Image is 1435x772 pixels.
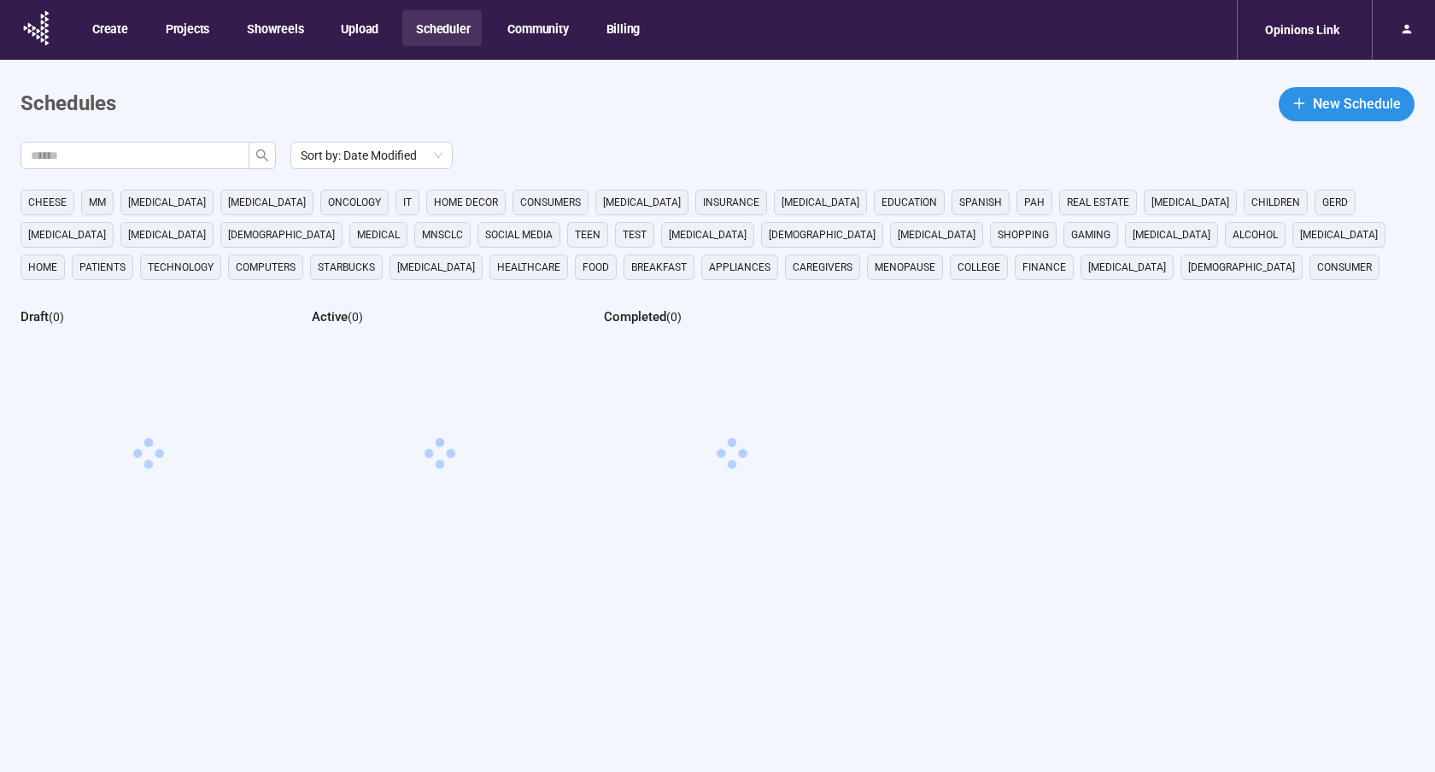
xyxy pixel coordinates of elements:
span: starbucks [318,259,375,276]
span: cheese [28,194,67,211]
span: [MEDICAL_DATA] [669,226,747,243]
div: Opinions Link [1255,14,1350,46]
span: Sort by: Date Modified [301,143,442,168]
span: [MEDICAL_DATA] [1088,259,1166,276]
button: plusNew Schedule [1279,87,1414,121]
span: MM [89,194,106,211]
span: GERD [1322,194,1348,211]
span: menopause [875,259,935,276]
button: Billing [593,10,653,46]
span: gaming [1071,226,1110,243]
span: New Schedule [1313,93,1401,114]
span: [MEDICAL_DATA] [898,226,975,243]
span: consumer [1317,259,1372,276]
span: [MEDICAL_DATA] [228,194,306,211]
span: social media [485,226,553,243]
button: Showreels [233,10,315,46]
span: [DEMOGRAPHIC_DATA] [1188,259,1295,276]
span: Teen [575,226,600,243]
h1: Schedules [20,88,116,120]
span: Food [583,259,609,276]
button: search [249,142,276,169]
span: plus [1292,96,1306,110]
span: [MEDICAL_DATA] [1151,194,1229,211]
span: [MEDICAL_DATA] [128,226,206,243]
span: [DEMOGRAPHIC_DATA] [228,226,335,243]
span: [MEDICAL_DATA] [1133,226,1210,243]
span: Insurance [703,194,759,211]
span: ( 0 ) [49,310,64,324]
span: Patients [79,259,126,276]
h2: Draft [20,309,49,325]
span: children [1251,194,1300,211]
span: real estate [1067,194,1129,211]
span: [MEDICAL_DATA] [1300,226,1378,243]
button: Create [79,10,140,46]
span: it [403,194,412,211]
span: ( 0 ) [348,310,363,324]
span: education [881,194,937,211]
span: Spanish [959,194,1002,211]
span: college [958,259,1000,276]
span: [MEDICAL_DATA] [397,259,475,276]
span: shopping [998,226,1049,243]
button: Upload [327,10,390,46]
h2: Active [312,309,348,325]
span: breakfast [631,259,687,276]
span: [MEDICAL_DATA] [128,194,206,211]
span: home decor [434,194,498,211]
span: home [28,259,57,276]
span: healthcare [497,259,560,276]
span: alcohol [1233,226,1278,243]
span: technology [148,259,214,276]
span: finance [1022,259,1066,276]
span: search [255,149,269,162]
span: medical [357,226,400,243]
span: Test [623,226,647,243]
span: oncology [328,194,381,211]
button: Community [494,10,580,46]
span: mnsclc [422,226,463,243]
span: consumers [520,194,581,211]
span: [MEDICAL_DATA] [782,194,859,211]
span: ( 0 ) [666,310,682,324]
span: computers [236,259,296,276]
span: [MEDICAL_DATA] [603,194,681,211]
button: Projects [152,10,221,46]
span: [MEDICAL_DATA] [28,226,106,243]
h2: Completed [604,309,666,325]
button: Scheduler [402,10,482,46]
span: [DEMOGRAPHIC_DATA] [769,226,876,243]
span: appliances [709,259,770,276]
span: caregivers [793,259,852,276]
span: PAH [1024,194,1045,211]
